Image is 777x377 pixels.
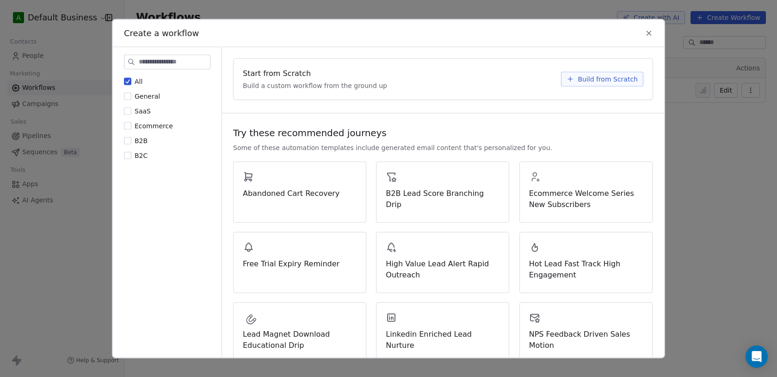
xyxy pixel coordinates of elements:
[746,346,768,368] div: Open Intercom Messenger
[386,258,499,281] span: High Value Lead Alert Rapid Outreach
[529,329,643,351] span: NPS Feedback Driven Sales Motion
[578,75,638,84] span: Build from Scratch
[135,107,151,115] span: SaaS
[124,107,131,116] button: SaaS
[124,121,131,131] button: Ecommerce
[561,72,643,87] button: Build from Scratch
[243,188,357,199] span: Abandoned Cart Recovery
[243,68,311,79] span: Start from Scratch
[243,258,357,270] span: Free Trial Expiry Reminder
[135,152,148,159] span: B2C
[135,137,148,145] span: B2B
[233,143,552,152] span: Some of these automation templates include generated email content that's personalized for you.
[124,136,131,145] button: B2B
[135,78,142,85] span: All
[243,329,357,351] span: Lead Magnet Download Educational Drip
[124,27,199,39] span: Create a workflow
[243,81,387,90] span: Build a custom workflow from the ground up
[386,188,499,210] span: B2B Lead Score Branching Drip
[124,77,131,86] button: All
[386,329,499,351] span: Linkedin Enriched Lead Nurture
[135,93,160,100] span: General
[135,122,173,130] span: Ecommerce
[529,188,643,210] span: Ecommerce Welcome Series New Subscribers
[529,258,643,281] span: Hot Lead Fast Track High Engagement
[124,151,131,160] button: B2C
[233,126,387,139] span: Try these recommended journeys
[124,92,131,101] button: General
